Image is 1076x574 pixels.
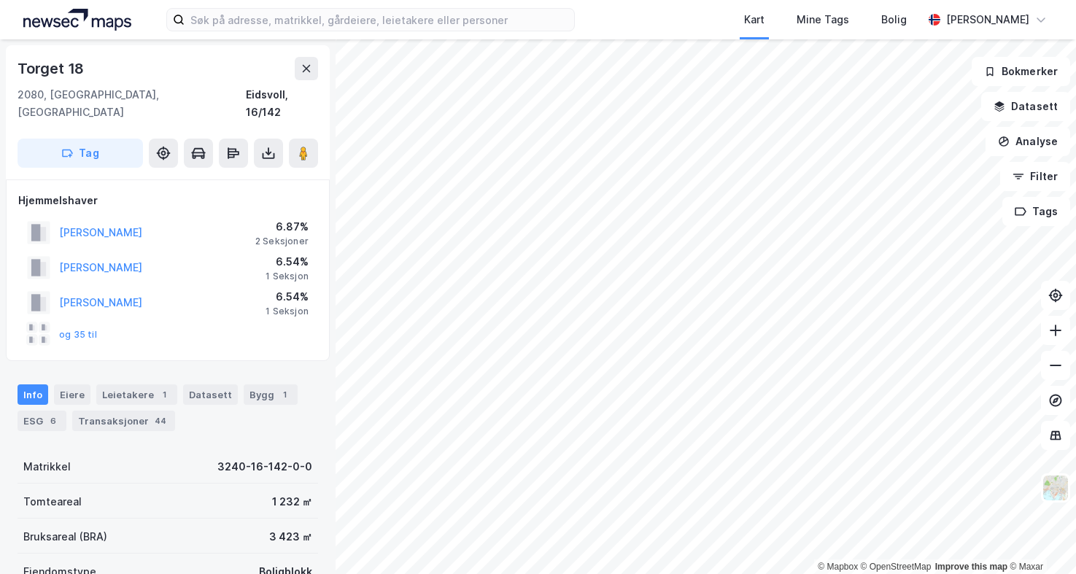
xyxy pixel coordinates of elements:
[18,139,143,168] button: Tag
[18,192,317,209] div: Hjemmelshaver
[217,458,312,476] div: 3240-16-142-0-0
[23,9,131,31] img: logo.a4113a55bc3d86da70a041830d287a7e.svg
[152,414,169,428] div: 44
[18,411,66,431] div: ESG
[54,384,90,405] div: Eiere
[157,387,171,402] div: 1
[46,414,61,428] div: 6
[981,92,1070,121] button: Datasett
[23,528,107,546] div: Bruksareal (BRA)
[986,127,1070,156] button: Analyse
[797,11,849,28] div: Mine Tags
[744,11,765,28] div: Kart
[272,493,312,511] div: 1 232 ㎡
[946,11,1029,28] div: [PERSON_NAME]
[881,11,907,28] div: Bolig
[266,288,309,306] div: 6.54%
[266,253,309,271] div: 6.54%
[972,57,1070,86] button: Bokmerker
[255,236,309,247] div: 2 Seksjoner
[18,57,87,80] div: Torget 18
[1003,504,1076,574] iframe: Chat Widget
[818,562,858,572] a: Mapbox
[269,528,312,546] div: 3 423 ㎡
[255,218,309,236] div: 6.87%
[18,86,246,121] div: 2080, [GEOGRAPHIC_DATA], [GEOGRAPHIC_DATA]
[266,306,309,317] div: 1 Seksjon
[935,562,1007,572] a: Improve this map
[185,9,574,31] input: Søk på adresse, matrikkel, gårdeiere, leietakere eller personer
[96,384,177,405] div: Leietakere
[277,387,292,402] div: 1
[1042,474,1069,502] img: Z
[266,271,309,282] div: 1 Seksjon
[72,411,175,431] div: Transaksjoner
[1003,504,1076,574] div: Kontrollprogram for chat
[183,384,238,405] div: Datasett
[23,493,82,511] div: Tomteareal
[1000,162,1070,191] button: Filter
[1002,197,1070,226] button: Tags
[861,562,932,572] a: OpenStreetMap
[244,384,298,405] div: Bygg
[23,458,71,476] div: Matrikkel
[246,86,318,121] div: Eidsvoll, 16/142
[18,384,48,405] div: Info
